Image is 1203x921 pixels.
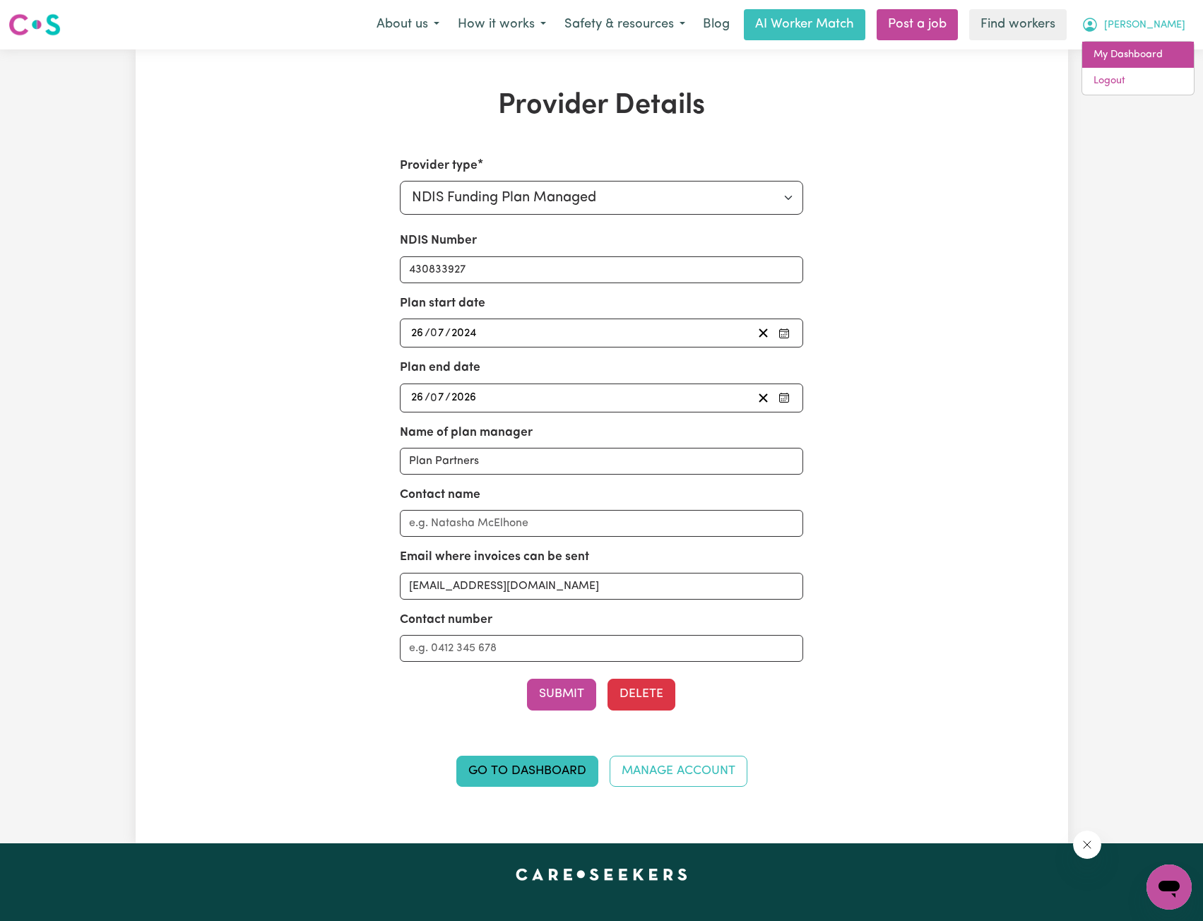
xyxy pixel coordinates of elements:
button: Safety & resources [555,10,694,40]
label: Name of plan manager [400,424,533,442]
button: About us [367,10,449,40]
button: My Account [1072,10,1195,40]
a: Manage Account [610,756,747,787]
button: Clear plan end date [752,388,774,408]
h1: Provider Details [300,89,904,123]
a: Post a job [877,9,958,40]
a: Find workers [969,9,1067,40]
label: NDIS Number [400,232,477,250]
iframe: Button to launch messaging window [1146,864,1192,910]
input: e.g. 0412 345 678 [400,635,803,662]
a: Blog [694,9,738,40]
span: / [445,327,451,340]
span: / [445,391,451,404]
a: My Dashboard [1082,42,1194,69]
input: -- [410,323,425,343]
a: Go to Dashboard [456,756,598,787]
input: -- [432,388,446,408]
button: Submit [527,679,596,710]
span: / [425,391,430,404]
span: / [425,327,430,340]
button: Clear plan start date [752,323,774,343]
label: Contact number [400,611,492,629]
span: Need any help? [8,10,85,21]
button: Pick your plan end date [774,388,794,408]
button: Pick your plan start date [774,323,794,343]
img: Careseekers logo [8,12,61,37]
iframe: Close message [1073,831,1101,859]
a: Careseekers home page [516,869,687,880]
span: 0 [430,328,437,339]
label: Email where invoices can be sent [400,548,589,566]
input: ---- [451,388,478,408]
span: [PERSON_NAME] [1104,18,1185,33]
input: e.g. Natasha McElhone [400,510,803,537]
button: Delete [608,679,675,710]
input: ---- [451,323,478,343]
input: -- [432,323,446,343]
label: Contact name [400,486,480,504]
label: Provider type [400,157,478,175]
a: Careseekers logo [8,8,61,41]
input: -- [410,388,425,408]
input: e.g. MyPlanManager Pty. Ltd. [400,448,803,475]
input: e.g. nat.mc@myplanmanager.com.au [400,573,803,600]
span: 0 [430,392,437,403]
label: Plan end date [400,359,480,377]
div: My Account [1081,41,1195,95]
input: Enter your NDIS number [400,256,803,283]
button: How it works [449,10,555,40]
a: AI Worker Match [744,9,865,40]
label: Plan start date [400,295,485,313]
a: Logout [1082,68,1194,95]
